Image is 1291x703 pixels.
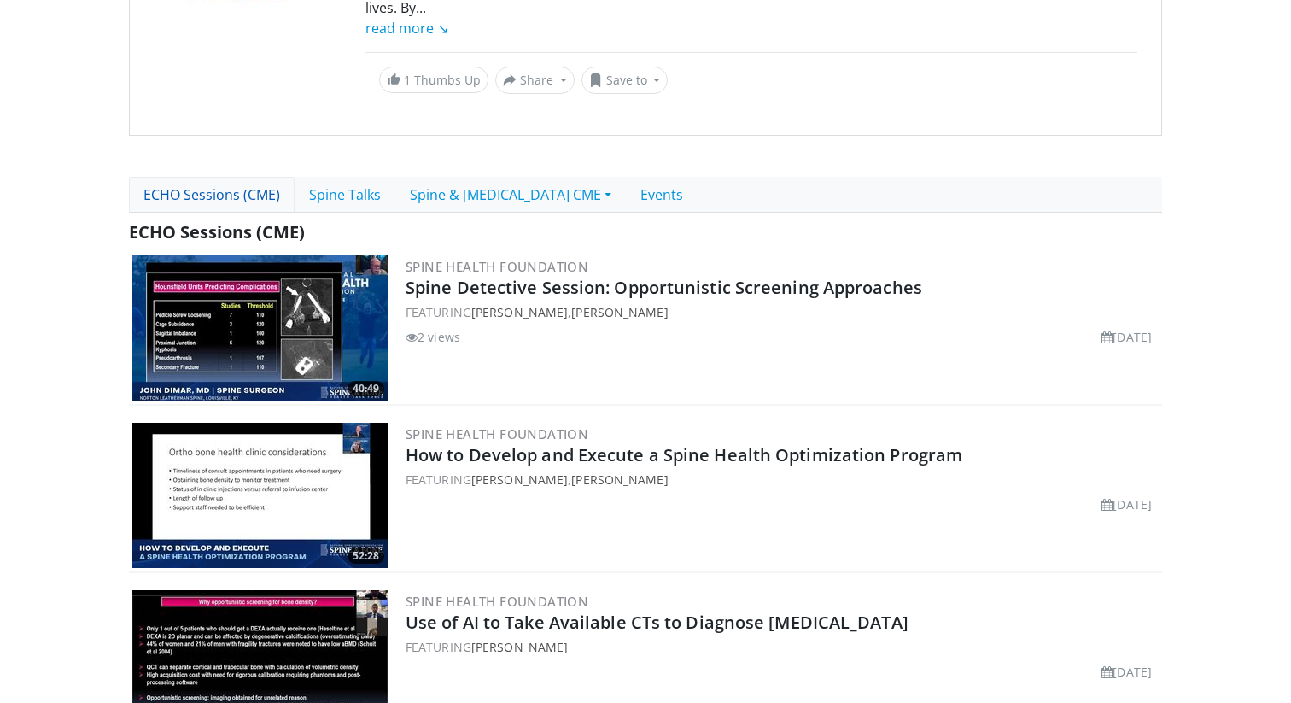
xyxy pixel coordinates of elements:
a: How to Develop and Execute a Spine Health Optimization Program [406,443,962,466]
a: 52:28 [132,423,388,568]
a: read more ↘ [365,19,448,38]
a: 1 Thumbs Up [379,67,488,93]
a: [PERSON_NAME] [471,304,568,320]
a: 40:49 [132,255,388,401]
a: [PERSON_NAME] [471,472,568,488]
div: FEATURING , [406,471,1159,489]
a: Events [626,177,698,213]
li: [DATE] [1101,328,1152,346]
li: [DATE] [1101,495,1152,513]
li: [DATE] [1101,663,1152,681]
button: Share [495,67,575,94]
a: Spine Detective Session: Opportunistic Screening Approaches [406,276,922,299]
a: Spine Health Foundation [406,593,588,610]
a: [PERSON_NAME] [471,639,568,655]
span: 1 [404,72,411,88]
a: Spine Health Foundation [406,425,588,442]
li: 2 views [406,328,460,346]
span: 52:28 [348,548,384,564]
div: FEATURING [406,638,1159,656]
a: Use of AI to Take Available CTs to Diagnose [MEDICAL_DATA] [406,611,908,634]
button: Save to [581,67,669,94]
img: 2bdf7522-1c47-4a36-b4a8-959f82b217bd.300x170_q85_crop-smart_upscale.jpg [132,423,388,568]
span: 40:49 [348,381,384,396]
a: Spine & [MEDICAL_DATA] CME [395,177,626,213]
img: 410ed940-cf0a-4706-b3f0-ea35bc4da3e5.300x170_q85_crop-smart_upscale.jpg [132,255,388,401]
a: [PERSON_NAME] [571,472,668,488]
div: FEATURING , [406,303,1159,321]
a: ECHO Sessions (CME) [129,177,295,213]
span: ECHO Sessions (CME) [129,220,305,243]
a: Spine Talks [295,177,395,213]
a: [PERSON_NAME] [571,304,668,320]
a: Spine Health Foundation [406,258,588,275]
